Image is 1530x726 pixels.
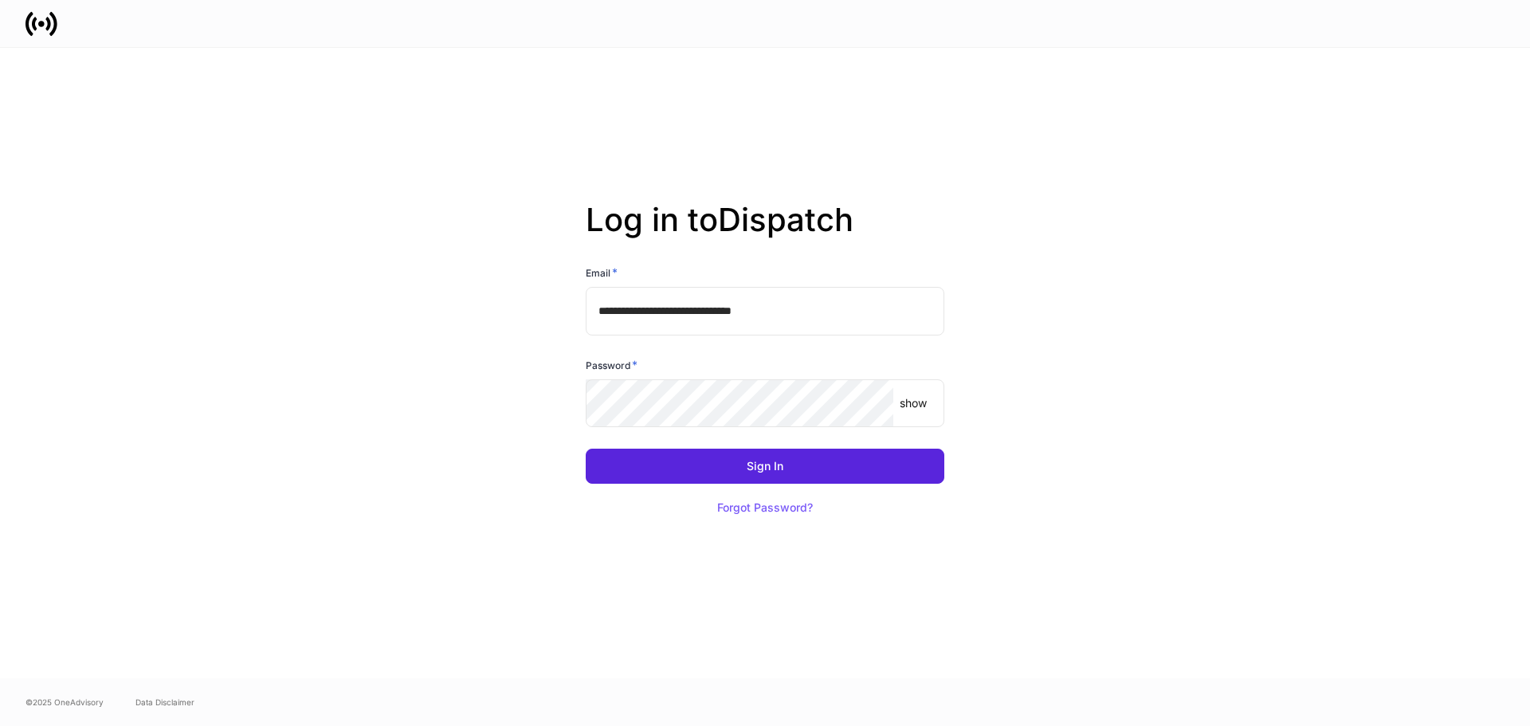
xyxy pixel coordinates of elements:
h2: Log in to Dispatch [586,201,944,265]
p: show [900,395,927,411]
div: Sign In [747,461,783,472]
button: Forgot Password? [697,490,833,525]
h6: Email [586,265,618,281]
div: Forgot Password? [717,502,813,513]
h6: Password [586,357,637,373]
button: Sign In [586,449,944,484]
span: © 2025 OneAdvisory [25,696,104,708]
keeper-lock: Open Keeper Popup [861,394,880,413]
a: Data Disclaimer [135,696,194,708]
